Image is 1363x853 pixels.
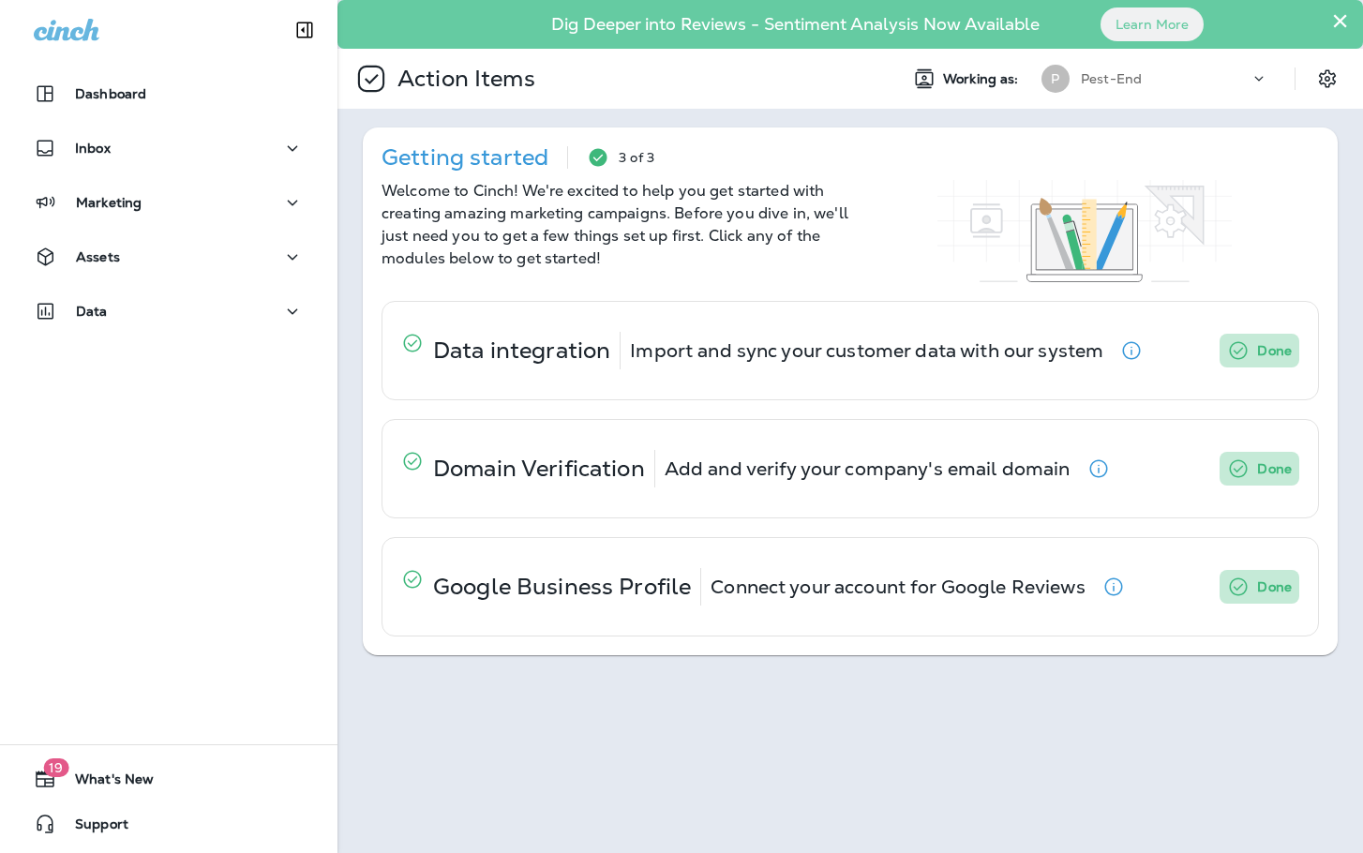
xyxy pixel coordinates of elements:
p: Pest-End [1081,71,1142,86]
div: P [1041,65,1070,93]
p: Getting started [382,150,548,165]
span: 19 [43,758,68,777]
p: Data integration [433,343,610,358]
button: Collapse Sidebar [278,11,331,49]
p: Data [76,304,108,319]
button: Close [1331,6,1349,36]
p: Welcome to Cinch! We're excited to help you get started with creating amazing marketing campaigns... [382,180,850,270]
p: Add and verify your company's email domain [665,461,1071,476]
span: Support [56,816,128,839]
button: Marketing [19,184,319,221]
p: Done [1257,457,1292,480]
p: Inbox [75,141,111,156]
p: Done [1257,576,1292,598]
button: 19What's New [19,760,319,798]
p: Dashboard [75,86,146,101]
p: Connect your account for Google Reviews [711,579,1085,594]
button: Dashboard [19,75,319,112]
span: Working as: [943,71,1023,87]
button: Inbox [19,129,319,167]
button: Settings [1311,62,1344,96]
button: Data [19,292,319,330]
p: Google Business Profile [433,579,691,594]
p: 3 of 3 [619,150,654,165]
span: What's New [56,771,154,794]
p: Import and sync your customer data with our system [630,343,1103,358]
p: Marketing [76,195,142,210]
button: Learn More [1101,7,1204,41]
p: Domain Verification [433,461,645,476]
p: Dig Deeper into Reviews - Sentiment Analysis Now Available [497,22,1094,27]
p: Action Items [390,65,535,93]
button: Support [19,805,319,843]
button: Assets [19,238,319,276]
p: Assets [76,249,120,264]
p: Done [1257,339,1292,362]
